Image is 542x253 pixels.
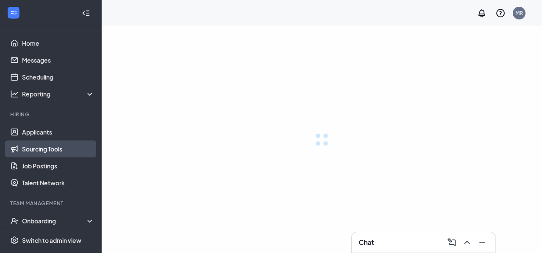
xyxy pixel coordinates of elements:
h3: Chat [359,238,374,247]
button: ChevronUp [459,236,473,249]
button: Minimize [475,236,488,249]
div: Reporting [22,90,95,98]
a: Home [22,35,94,52]
a: Scheduling [22,69,94,85]
svg: Minimize [477,237,487,247]
a: Applicants [22,124,94,140]
div: Switch to admin view [22,236,81,245]
svg: QuestionInfo [495,8,506,18]
a: Sourcing Tools [22,140,94,157]
div: Hiring [10,111,93,118]
svg: ChevronUp [462,237,472,247]
svg: WorkstreamLogo [9,8,18,17]
svg: Analysis [10,90,19,98]
button: ComposeMessage [444,236,458,249]
a: Messages [22,52,94,69]
svg: ComposeMessage [447,237,457,247]
svg: Notifications [477,8,487,18]
svg: Collapse [82,9,90,17]
div: MR [515,9,523,16]
a: Talent Network [22,174,94,191]
div: Onboarding [22,217,95,225]
div: Team Management [10,200,93,207]
svg: Settings [10,236,19,245]
svg: UserCheck [10,217,19,225]
a: Job Postings [22,157,94,174]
